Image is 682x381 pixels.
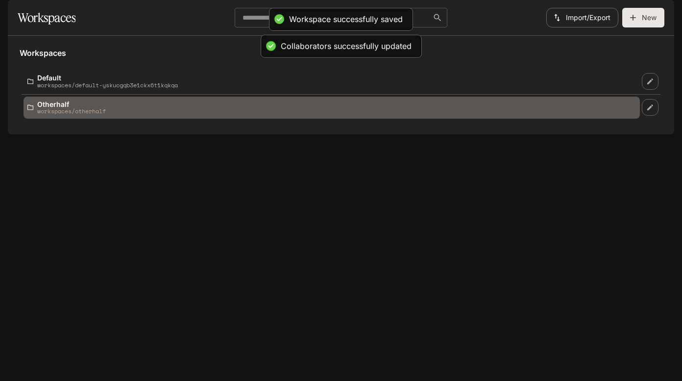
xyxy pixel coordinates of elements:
[37,82,178,88] p: workspaces/default-yskucgqb3e1ckx6t1kqkqa
[24,97,640,119] a: Otherhalfworkspaces/otherhalf
[642,99,658,116] a: Edit workspace
[18,8,75,27] h1: Workspaces
[20,48,662,58] h5: Workspaces
[642,73,658,90] a: Edit workspace
[37,101,106,108] p: Otherhalf
[289,14,403,25] div: Workspace successfully saved
[24,70,640,92] a: Defaultworkspaces/default-yskucgqb3e1ckx6t1kqkqa
[37,108,106,114] p: workspaces/otherhalf
[37,74,178,81] p: Default
[622,8,664,27] button: Create workspace
[546,8,618,27] button: Import/Export
[281,41,412,51] div: Collaborators successfully updated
